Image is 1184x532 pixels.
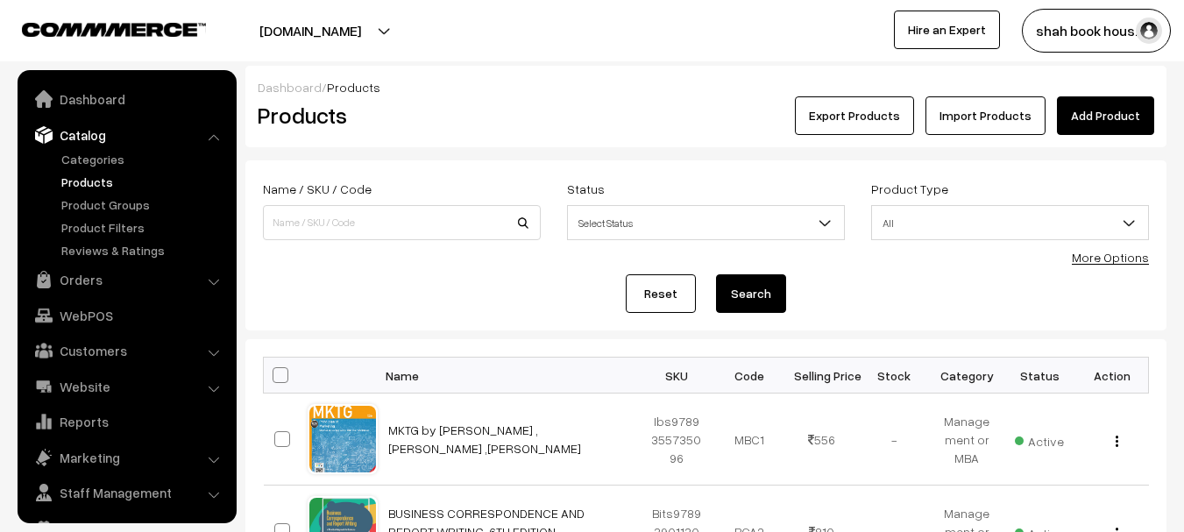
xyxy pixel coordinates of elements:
[894,11,1000,49] a: Hire an Expert
[1076,358,1149,394] th: Action
[1057,96,1154,135] a: Add Product
[1136,18,1162,44] img: user
[1003,358,1076,394] th: Status
[1072,250,1149,265] a: More Options
[258,102,539,129] h2: Products
[22,371,230,402] a: Website
[198,9,422,53] button: [DOMAIN_NAME]
[22,335,230,366] a: Customers
[871,205,1149,240] span: All
[22,119,230,151] a: Catalog
[1022,9,1171,53] button: shah book hous…
[378,358,641,394] th: Name
[641,358,713,394] th: SKU
[641,394,713,486] td: Ibs9789355735096
[785,394,858,486] td: 556
[713,358,785,394] th: Code
[57,195,230,214] a: Product Groups
[567,205,845,240] span: Select Status
[263,180,372,198] label: Name / SKU / Code
[258,78,1154,96] div: /
[858,394,931,486] td: -
[871,180,948,198] label: Product Type
[931,394,1003,486] td: Management or MBA
[931,358,1003,394] th: Category
[626,274,696,313] a: Reset
[858,358,931,394] th: Stock
[22,18,175,39] a: COMMMERCE
[713,394,785,486] td: MBC1
[1015,428,1064,450] span: Active
[925,96,1046,135] a: Import Products
[388,422,581,456] a: MKTG by [PERSON_NAME] , [PERSON_NAME] ,[PERSON_NAME]
[327,80,380,95] span: Products
[57,218,230,237] a: Product Filters
[22,83,230,115] a: Dashboard
[263,205,541,240] input: Name / SKU / Code
[22,477,230,508] a: Staff Management
[22,442,230,473] a: Marketing
[57,241,230,259] a: Reviews & Ratings
[57,150,230,168] a: Categories
[795,96,914,135] button: Export Products
[567,180,605,198] label: Status
[872,208,1148,238] span: All
[22,264,230,295] a: Orders
[1116,436,1118,447] img: Menu
[258,80,322,95] a: Dashboard
[22,406,230,437] a: Reports
[22,23,206,36] img: COMMMERCE
[57,173,230,191] a: Products
[22,300,230,331] a: WebPOS
[568,208,844,238] span: Select Status
[716,274,786,313] button: Search
[785,358,858,394] th: Selling Price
